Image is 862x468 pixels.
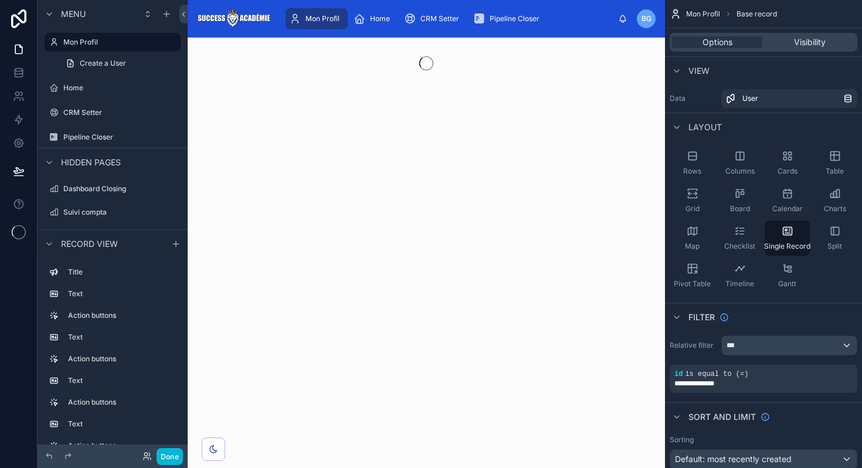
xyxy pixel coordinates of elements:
span: Map [685,242,700,251]
button: Table [812,145,857,181]
span: Layout [688,121,722,133]
span: Mon Profil [686,9,720,19]
span: Gantt [778,279,796,289]
span: Base record [737,9,777,19]
span: Mon Profil [306,14,340,23]
span: Board [730,204,750,213]
button: Single Record [765,221,810,256]
button: Board [717,183,762,218]
img: App logo [197,9,270,28]
button: Calendar [765,183,810,218]
span: Charts [824,204,846,213]
label: Action buttons [68,441,176,450]
span: Checklist [724,242,755,251]
span: Timeline [725,279,754,289]
label: Action buttons [68,354,176,364]
button: Done [157,448,183,465]
span: Record view [61,238,118,249]
span: id [674,370,683,378]
span: Columns [725,167,755,176]
label: Action buttons [68,311,176,320]
button: Map [670,221,715,256]
span: Create a User [80,59,126,68]
label: Dashboard Closing [63,184,178,194]
span: Visibility [794,36,826,48]
span: Grid [685,204,700,213]
span: View [688,65,710,77]
span: Home [370,14,390,23]
a: User [721,89,857,108]
span: Sort And Limit [688,411,756,423]
a: Home [350,8,398,29]
a: Mon Profil [286,8,348,29]
button: Split [812,221,857,256]
a: Home [45,79,181,97]
label: Sorting [670,435,694,445]
span: Cards [778,167,797,176]
button: Gantt [765,258,810,293]
span: Table [826,167,844,176]
a: Suivi compta [45,203,181,222]
a: Mon Profil [45,33,181,52]
span: User [742,94,758,103]
span: Options [703,36,732,48]
span: Pipeline Closer [490,14,539,23]
span: is equal to (=) [685,370,748,378]
span: BG [642,14,651,23]
span: Hidden pages [61,157,121,168]
label: Suivi compta [63,208,178,217]
a: Pipeline Closer [45,128,181,147]
span: Single Record [764,242,810,251]
button: Columns [717,145,762,181]
label: Pipeline Closer [63,133,178,142]
label: Mon Profil [63,38,174,47]
label: Text [68,419,176,429]
label: Relative filter [670,341,717,350]
a: Create a User [59,54,181,73]
label: Data [670,94,717,103]
label: Text [68,333,176,342]
div: scrollable content [38,257,188,445]
span: CRM Setter [420,14,459,23]
span: Rows [683,167,701,176]
label: Text [68,289,176,299]
button: Charts [812,183,857,218]
a: Pipeline Closer [470,8,548,29]
button: Checklist [717,221,762,256]
span: Pivot Table [674,279,711,289]
button: Grid [670,183,715,218]
a: Dashboard Closing [45,179,181,198]
button: Pivot Table [670,258,715,293]
a: CRM Setter [401,8,467,29]
label: Title [68,267,176,277]
span: Filter [688,311,715,323]
a: CRM Setter [45,103,181,122]
button: Timeline [717,258,762,293]
label: Text [68,376,176,385]
span: Menu [61,8,86,20]
button: Cards [765,145,810,181]
label: Home [63,83,178,93]
button: Rows [670,145,715,181]
span: Calendar [772,204,803,213]
label: Action buttons [68,398,176,407]
a: Progression élèves [45,226,181,245]
div: scrollable content [280,6,618,32]
span: Split [827,242,842,251]
label: CRM Setter [63,108,178,117]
